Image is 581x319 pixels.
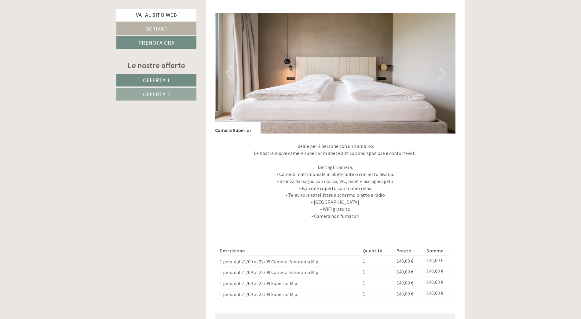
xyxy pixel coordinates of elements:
span: 140,00 € [396,280,413,286]
th: Somma [424,246,451,255]
th: Descrizione [220,246,360,255]
div: Le nostre offerte [116,60,196,71]
td: 1 pers. dal 21/09 al 22/09 Camera Panorama M.p. [220,266,360,277]
th: Prezzo [394,246,424,255]
td: 140,00 € [424,266,451,277]
td: 1 [360,288,394,299]
td: 1 pers. dal 21/09 al 22/09 Camera Panorama M.p. [220,255,360,266]
a: Prenota ora [116,36,196,49]
td: 1 [360,255,394,266]
button: Invia [209,159,241,172]
td: 1 [360,266,394,277]
td: 140,00 € [424,255,451,266]
button: Next [438,66,445,81]
span: 140,00 € [396,258,413,264]
small: 12:06 [9,97,152,102]
img: image [215,13,456,134]
div: Lei [151,18,232,23]
td: 1 pers. dal 21/09 al 22/09 Superior M.p. [220,277,360,288]
div: lunedì [109,5,132,15]
div: Camera Superior [215,122,261,134]
td: 140,00 € [424,277,451,288]
div: Buon giorno, come possiamo aiutarla? [148,16,236,35]
div: Buongiorno. Grazie per la celere risposta. Chiedevo però 4 camere non due. Grazie per la collabor... [5,36,155,69]
td: 1 pers. dal 21/09 al 22/09 Superior M.p. [220,288,360,299]
a: Vai al sito web [116,9,196,21]
p: Ideale per 2 persone con un bambino. Le nostre nuove camere superior in abete antico sono spazios... [215,143,456,219]
small: 11:37 [151,30,232,34]
span: Offerta 2 [143,91,170,98]
button: Previous [226,66,232,81]
div: Forse mi sono espresso [DEMOGRAPHIC_DATA]. Siamo in quattro e chiedavamo quattro singole o se non... [5,71,155,103]
th: Quantità [360,246,394,255]
a: Scrivici [116,22,196,35]
div: Dalla Vecchia Germano [9,72,152,77]
td: 140,00 € [424,288,451,299]
span: 140,00 € [396,291,413,297]
span: 140,00 € [396,269,413,275]
span: Offerta 1 [143,77,170,84]
small: 11:38 [9,64,152,68]
div: Dalla Vecchia Germano [9,38,152,42]
td: 1 [360,277,394,288]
